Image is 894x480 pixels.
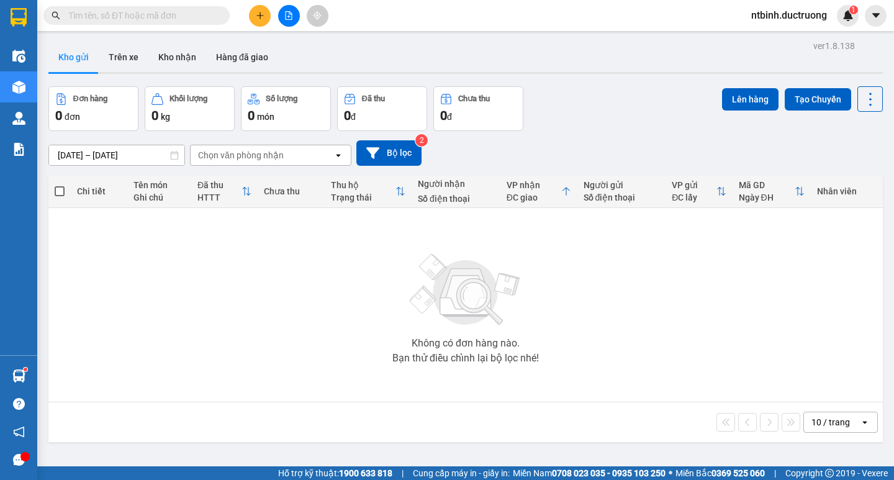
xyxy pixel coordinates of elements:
div: Tên món [133,180,185,190]
button: aim [307,5,328,27]
div: Người gửi [584,180,660,190]
span: plus [256,11,264,20]
button: Kho gửi [48,42,99,72]
sup: 1 [24,368,27,371]
strong: 0708 023 035 - 0935 103 250 [552,468,666,478]
span: search [52,11,60,20]
div: VP gửi [672,180,716,190]
span: 0 [151,108,158,123]
div: Đã thu [197,180,242,190]
button: Trên xe [99,42,148,72]
span: aim [313,11,322,20]
th: Toggle SortBy [666,175,732,208]
span: message [13,454,25,466]
span: đơn [65,112,80,122]
span: 0 [248,108,255,123]
img: logo-vxr [11,8,27,27]
span: 0 [55,108,62,123]
span: đ [447,112,452,122]
div: Bạn thử điều chỉnh lại bộ lọc nhé! [392,353,539,363]
img: warehouse-icon [12,369,25,383]
span: Miền Bắc [675,466,765,480]
div: ver 1.8.138 [813,39,855,53]
span: ⚪️ [669,471,672,476]
span: copyright [825,469,834,478]
div: Thu hộ [331,180,395,190]
strong: 1900 633 818 [339,468,392,478]
span: 0 [344,108,351,123]
span: món [257,112,274,122]
div: Ngày ĐH [739,192,795,202]
input: Select a date range. [49,145,184,165]
div: Chưa thu [458,94,490,103]
div: ĐC lấy [672,192,716,202]
div: Người nhận [418,179,494,189]
button: Đơn hàng0đơn [48,86,138,131]
th: Toggle SortBy [500,175,577,208]
div: Trạng thái [331,192,395,202]
strong: 0369 525 060 [711,468,765,478]
th: Toggle SortBy [191,175,258,208]
div: Số điện thoại [584,192,660,202]
div: VP nhận [507,180,561,190]
span: question-circle [13,398,25,410]
img: solution-icon [12,143,25,156]
button: Tạo Chuyến [785,88,851,111]
button: Kho nhận [148,42,206,72]
div: ĐC giao [507,192,561,202]
button: Lên hàng [722,88,779,111]
button: Hàng đã giao [206,42,278,72]
span: | [774,466,776,480]
input: Tìm tên, số ĐT hoặc mã đơn [68,9,215,22]
button: Khối lượng0kg [145,86,235,131]
div: Không có đơn hàng nào. [412,338,520,348]
button: Bộ lọc [356,140,422,166]
th: Toggle SortBy [325,175,412,208]
div: Khối lượng [169,94,207,103]
span: kg [161,112,170,122]
span: 0 [440,108,447,123]
div: Đơn hàng [73,94,107,103]
span: file-add [284,11,293,20]
div: Chọn văn phòng nhận [198,149,284,161]
img: warehouse-icon [12,112,25,125]
button: file-add [278,5,300,27]
button: Số lượng0món [241,86,331,131]
sup: 1 [849,6,858,14]
sup: 2 [415,134,428,147]
span: caret-down [870,10,882,21]
div: Chi tiết [77,186,121,196]
span: 1 [851,6,856,14]
img: warehouse-icon [12,81,25,94]
div: HTTT [197,192,242,202]
img: warehouse-icon [12,50,25,63]
span: Cung cấp máy in - giấy in: [413,466,510,480]
div: Nhân viên [817,186,877,196]
svg: open [860,417,870,427]
th: Toggle SortBy [733,175,811,208]
div: 10 / trang [811,416,850,428]
span: đ [351,112,356,122]
div: Ghi chú [133,192,185,202]
img: svg+xml;base64,PHN2ZyBjbGFzcz0ibGlzdC1wbHVnX19zdmciIHhtbG5zPSJodHRwOi8vd3d3LnczLm9yZy8yMDAwL3N2Zy... [404,247,528,333]
button: plus [249,5,271,27]
div: Đã thu [362,94,385,103]
span: Hỗ trợ kỹ thuật: [278,466,392,480]
span: Miền Nam [513,466,666,480]
img: icon-new-feature [842,10,854,21]
button: Đã thu0đ [337,86,427,131]
div: Số điện thoại [418,194,494,204]
span: | [402,466,404,480]
div: Chưa thu [264,186,318,196]
svg: open [333,150,343,160]
span: notification [13,426,25,438]
button: Chưa thu0đ [433,86,523,131]
button: caret-down [865,5,887,27]
div: Số lượng [266,94,297,103]
span: ntbinh.ductruong [741,7,837,23]
div: Mã GD [739,180,795,190]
